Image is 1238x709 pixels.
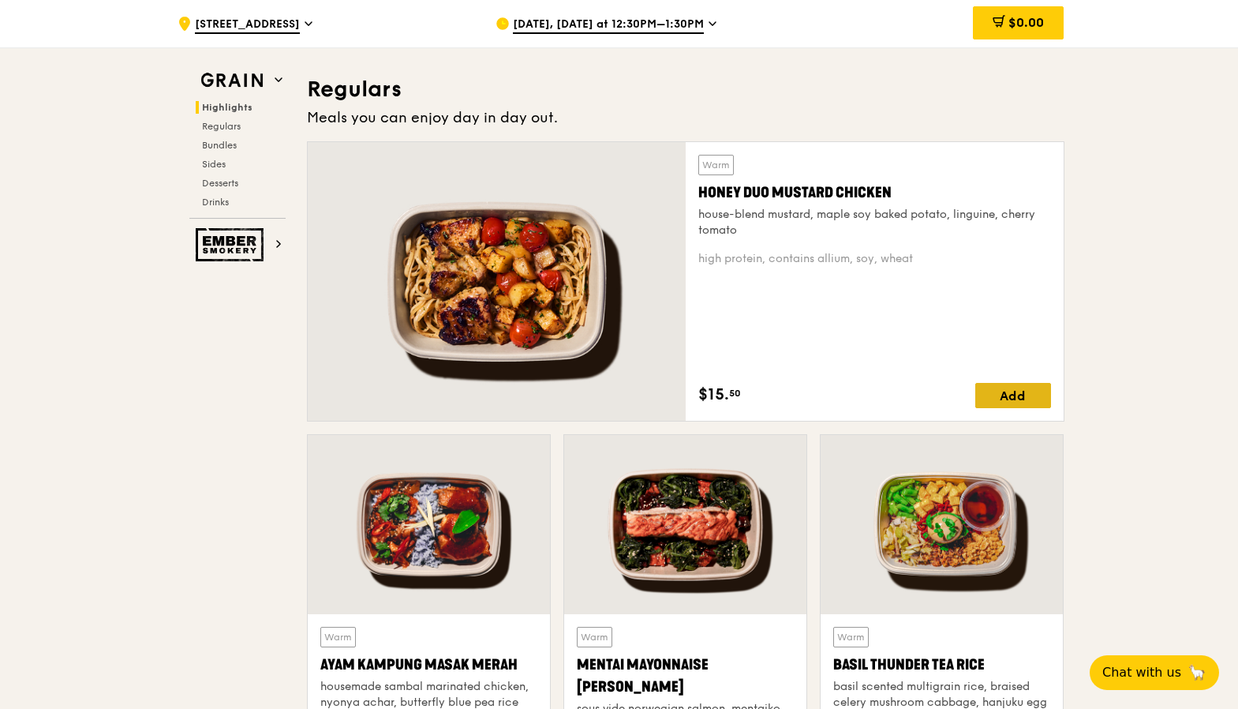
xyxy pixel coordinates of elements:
div: high protein, contains allium, soy, wheat [698,251,1051,267]
div: Basil Thunder Tea Rice [833,654,1050,676]
span: $15. [698,383,729,407]
div: Warm [698,155,734,175]
div: house-blend mustard, maple soy baked potato, linguine, cherry tomato [698,207,1051,238]
span: Drinks [202,197,229,208]
span: Regulars [202,121,241,132]
div: Mentai Mayonnaise [PERSON_NAME] [577,654,794,698]
div: Warm [577,627,612,647]
img: Ember Smokery web logo [196,228,268,261]
span: Highlights [202,102,252,113]
span: 50 [729,387,741,400]
span: Chat with us [1102,663,1181,682]
div: Ayam Kampung Masak Merah [320,654,537,676]
div: Warm [320,627,356,647]
img: Grain web logo [196,66,268,95]
span: [DATE], [DATE] at 12:30PM–1:30PM [513,17,704,34]
span: Bundles [202,140,237,151]
div: Meals you can enjoy day in day out. [307,107,1064,129]
button: Chat with us🦙 [1090,655,1219,690]
div: Add [975,383,1051,408]
span: Desserts [202,178,238,189]
span: [STREET_ADDRESS] [195,17,300,34]
span: $0.00 [1008,15,1044,30]
div: Honey Duo Mustard Chicken [698,182,1051,204]
span: 🦙 [1188,663,1206,682]
h3: Regulars [307,75,1064,103]
span: Sides [202,159,226,170]
div: Warm [833,627,869,647]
